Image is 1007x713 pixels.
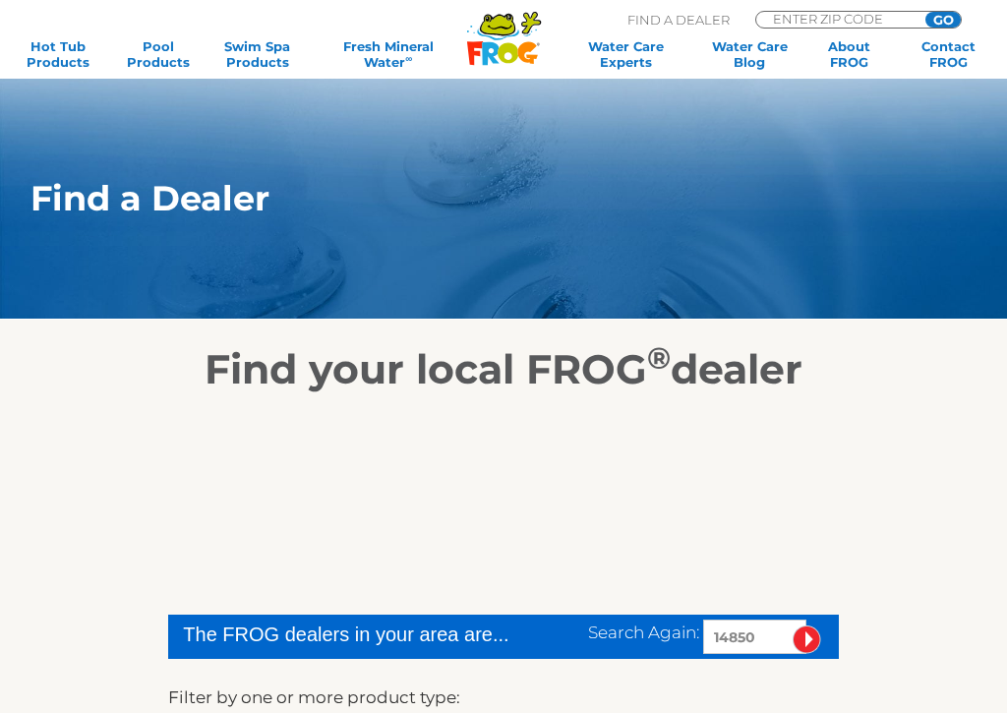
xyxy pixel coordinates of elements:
input: Submit [793,625,821,654]
a: Water CareExperts [563,38,688,70]
span: Search Again: [588,623,699,642]
input: Zip Code Form [771,12,904,26]
sup: ® [647,339,671,377]
a: Fresh MineralWater∞ [319,38,458,70]
a: Hot TubProducts [20,38,97,70]
a: Water CareBlog [711,38,789,70]
a: Swim SpaProducts [218,38,296,70]
h2: Find your local FROG dealer [1,344,1006,393]
h1: Find a Dealer [30,179,906,218]
a: AboutFROG [810,38,888,70]
a: PoolProducts [119,38,197,70]
sup: ∞ [405,53,412,64]
a: ContactFROG [910,38,987,70]
p: Find A Dealer [627,11,730,29]
label: Filter by one or more product type: [168,684,460,710]
input: GO [925,12,961,28]
div: The FROG dealers in your area are... [183,620,510,649]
